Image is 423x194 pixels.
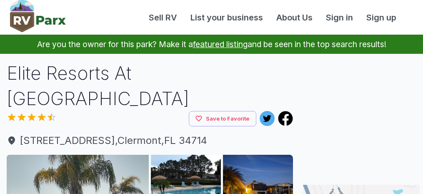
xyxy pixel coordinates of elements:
a: [STREET_ADDRESS],Clermont,FL 34714 [7,133,293,148]
a: List your business [184,11,270,24]
a: Sign up [360,11,403,24]
h1: Elite Resorts At [GEOGRAPHIC_DATA] [7,60,293,111]
p: Are you the owner for this park? Make it a and be seen in the top search results! [10,35,413,54]
button: Save to Favorite [189,111,256,126]
a: featured listing [193,39,248,49]
a: Sell RV [142,11,184,24]
iframe: Advertisement [303,60,420,165]
span: [STREET_ADDRESS] , Clermont , FL 34714 [7,133,293,148]
a: About Us [270,11,319,24]
a: Sign in [319,11,360,24]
